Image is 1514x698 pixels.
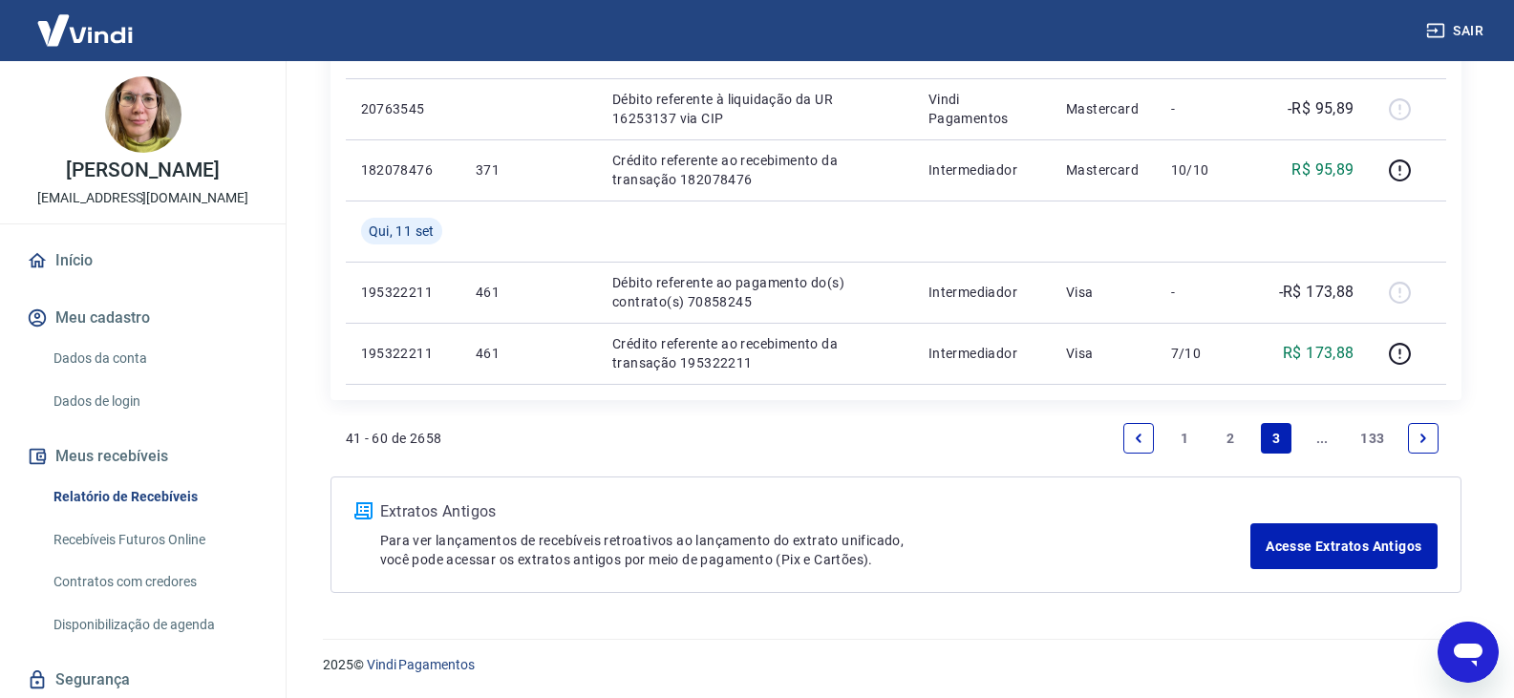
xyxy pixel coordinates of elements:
p: 41 - 60 de 2658 [346,429,442,448]
p: [EMAIL_ADDRESS][DOMAIN_NAME] [37,188,248,208]
a: Page 2 [1215,423,1246,454]
p: [PERSON_NAME] [66,160,219,180]
span: Qui, 11 set [369,222,435,241]
p: - [1171,283,1227,302]
a: Início [23,240,263,282]
p: Para ver lançamentos de recebíveis retroativos ao lançamento do extrato unificado, você pode aces... [380,531,1251,569]
p: 461 [476,283,582,302]
p: R$ 173,88 [1283,342,1354,365]
a: Disponibilização de agenda [46,605,263,645]
iframe: Botão para abrir a janela de mensagens [1438,622,1499,683]
p: Visa [1066,283,1141,302]
p: 461 [476,344,582,363]
p: 195322211 [361,283,445,302]
a: Dados de login [46,382,263,421]
p: Intermediador [928,283,1035,302]
p: -R$ 173,88 [1279,281,1354,304]
a: Dados da conta [46,339,263,378]
p: 20763545 [361,99,445,118]
p: -R$ 95,89 [1288,97,1354,120]
p: Crédito referente ao recebimento da transação 195322211 [612,334,898,372]
a: Page 133 [1353,423,1392,454]
p: Débito referente ao pagamento do(s) contrato(s) 70858245 [612,273,898,311]
a: Vindi Pagamentos [367,657,475,672]
a: Jump forward [1307,423,1337,454]
p: 182078476 [361,160,445,180]
p: 2025 © [323,655,1468,675]
p: Intermediador [928,344,1035,363]
button: Meu cadastro [23,297,263,339]
a: Previous page [1123,423,1154,454]
p: 195322211 [361,344,445,363]
p: Intermediador [928,160,1035,180]
a: Next page [1408,423,1439,454]
p: Mastercard [1066,99,1141,118]
a: Relatório de Recebíveis [46,477,263,517]
button: Meus recebíveis [23,435,263,477]
p: Extratos Antigos [380,500,1251,523]
p: 371 [476,160,582,180]
a: Page 3 is your current page [1261,423,1291,454]
button: Sair [1422,13,1491,49]
p: Mastercard [1066,160,1141,180]
a: Contratos com credores [46,562,263,602]
p: R$ 95,89 [1291,159,1354,181]
p: Crédito referente ao recebimento da transação 182078476 [612,151,898,189]
p: Vindi Pagamentos [928,90,1035,128]
a: Acesse Extratos Antigos [1250,523,1437,569]
ul: Pagination [1116,415,1445,461]
p: - [1171,99,1227,118]
img: ícone [354,502,373,519]
img: Vindi [23,1,147,59]
a: Recebíveis Futuros Online [46,520,263,560]
p: 7/10 [1171,344,1227,363]
p: 10/10 [1171,160,1227,180]
a: Page 1 [1169,423,1200,454]
p: Visa [1066,344,1141,363]
p: Débito referente à liquidação da UR 16253137 via CIP [612,90,898,128]
img: 87f57c15-88ce-4ef7-9099-1f0b81198928.jpeg [105,76,181,153]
